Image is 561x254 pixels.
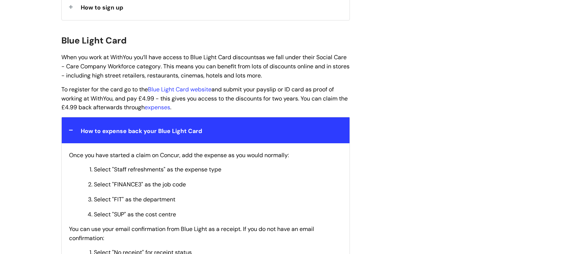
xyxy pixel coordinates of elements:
span: as we fall under their Social Care - Care Company Workforce category [61,53,347,70]
span: Select "FIT" as the department [94,196,175,203]
span: You can use your email confirmation from Blue Light as a receipt. If you do not have an email con... [69,225,314,242]
span: How to expense back your Blue Light Card [81,127,202,135]
span: Once you have started a claim on Concur, add the expense as you would normally: [69,151,289,159]
span: How to sign up [81,4,123,11]
span: Select "FINANCE3" as the job code [94,181,186,188]
span: Select "Staff refreshments" as the expense type [94,166,221,173]
span: When you work at WithYou you’ll have access to Blue Light Card discounts . This means you can ben... [61,53,350,79]
a: expenses [145,103,170,111]
span: Blue Light Card [61,35,127,46]
span: Select "SUP" as the cost centre [94,211,176,218]
a: Blue Light Card website [148,86,211,93]
span: To register for the card go to the and submit your payslip or ID card as proof of working at With... [61,86,348,111]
